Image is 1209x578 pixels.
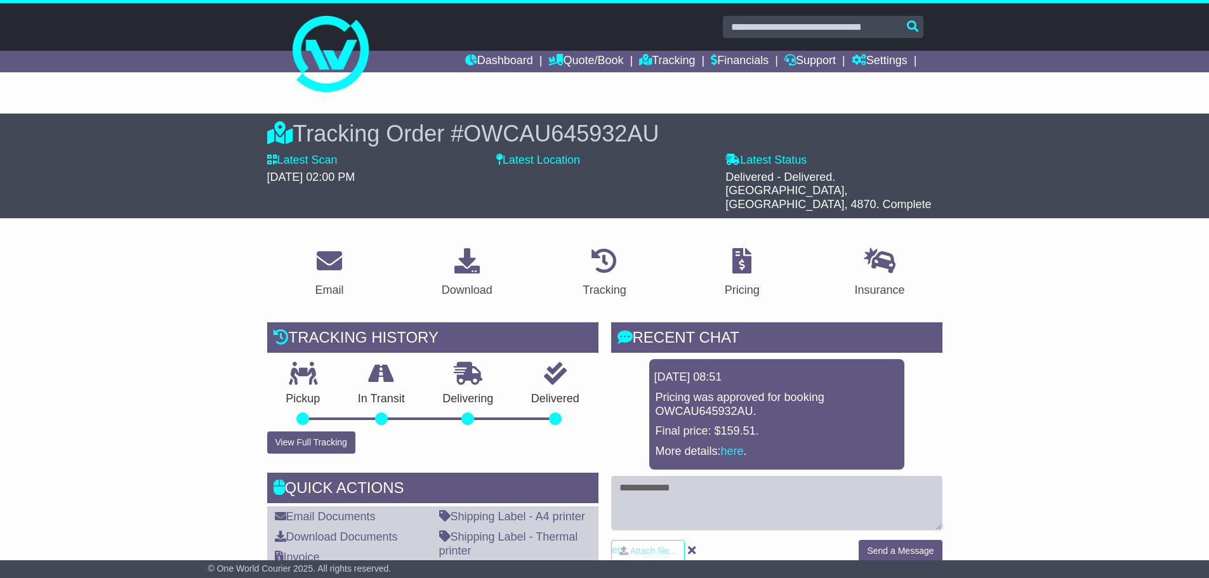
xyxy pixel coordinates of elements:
[512,392,598,406] p: Delivered
[721,445,744,457] a: here
[656,445,898,459] p: More details: .
[656,391,898,418] p: Pricing was approved for booking OWCAU645932AU.
[583,282,626,299] div: Tracking
[267,322,598,357] div: Tracking history
[307,244,352,303] a: Email
[424,392,513,406] p: Delivering
[275,510,376,523] a: Email Documents
[439,510,585,523] a: Shipping Label - A4 printer
[315,282,343,299] div: Email
[784,51,836,72] a: Support
[654,371,899,384] div: [DATE] 08:51
[267,120,942,147] div: Tracking Order #
[275,551,320,563] a: Invoice
[465,51,533,72] a: Dashboard
[267,154,338,167] label: Latest Scan
[852,51,908,72] a: Settings
[639,51,695,72] a: Tracking
[267,171,355,183] span: [DATE] 02:00 PM
[611,322,942,357] div: RECENT CHAT
[855,282,905,299] div: Insurance
[442,282,492,299] div: Download
[208,563,392,574] span: © One World Courier 2025. All rights reserved.
[267,473,598,507] div: Quick Actions
[725,154,807,167] label: Latest Status
[463,121,659,147] span: OWCAU645932AU
[439,530,578,557] a: Shipping Label - Thermal printer
[267,392,340,406] p: Pickup
[548,51,623,72] a: Quote/Book
[433,244,501,303] a: Download
[711,51,769,72] a: Financials
[859,540,942,562] button: Send a Message
[847,244,913,303] a: Insurance
[267,431,355,454] button: View Full Tracking
[725,282,760,299] div: Pricing
[574,244,634,303] a: Tracking
[275,530,398,543] a: Download Documents
[717,244,768,303] a: Pricing
[496,154,580,167] label: Latest Location
[656,424,898,438] p: Final price: $159.51.
[339,392,424,406] p: In Transit
[725,171,931,211] span: Delivered - Delivered. [GEOGRAPHIC_DATA], [GEOGRAPHIC_DATA], 4870. Complete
